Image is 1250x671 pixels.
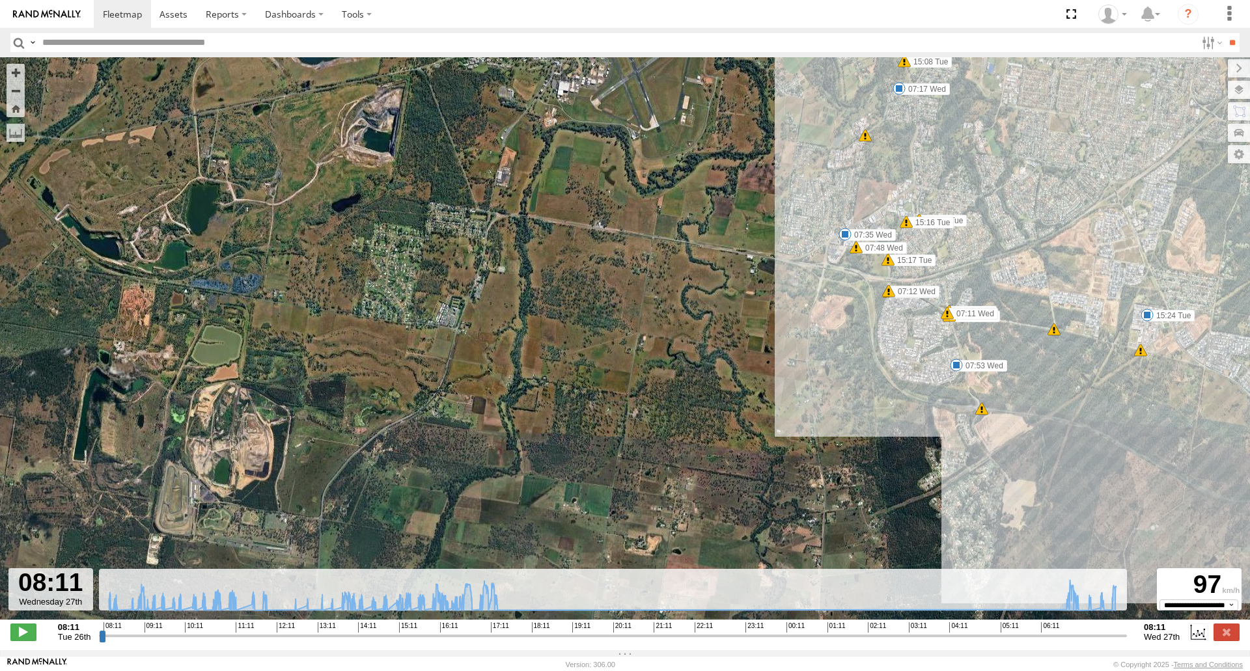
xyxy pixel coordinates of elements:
a: Visit our Website [7,658,67,671]
strong: 08:11 [1144,622,1180,632]
i: ? [1178,4,1199,25]
strong: 08:11 [58,622,91,632]
label: Play/Stop [10,623,36,640]
span: 05:11 [1001,622,1019,633]
span: 20:11 [613,622,632,633]
label: 15:08 Tue [904,56,952,68]
span: 00:11 [786,622,805,633]
label: Map Settings [1228,145,1250,163]
span: 03:11 [909,622,927,633]
label: 15:24 Tue [1147,310,1195,322]
span: 21:11 [654,622,672,633]
span: 02:11 [868,622,886,633]
span: Wed 27th Aug 2025 [1144,632,1180,642]
span: 17:11 [491,622,509,633]
div: Marco DiBenedetto [1094,5,1132,24]
label: Search Query [27,33,38,52]
div: 10 [975,402,988,415]
span: 16:11 [440,622,458,633]
label: 07:48 Wed [856,242,907,254]
span: 04:11 [949,622,967,633]
label: 15:16 Tue [906,217,954,228]
span: 09:11 [145,622,163,633]
div: © Copyright 2025 - [1113,661,1243,668]
button: Zoom in [7,64,25,81]
label: 16:03 Tue [889,286,937,298]
span: Tue 26th Aug 2025 [58,632,91,642]
span: 11:11 [236,622,254,633]
span: 10:11 [185,622,203,633]
label: 07:11 Wed [949,310,1000,322]
span: 19:11 [572,622,590,633]
div: 97 [1159,570,1240,599]
span: 22:11 [695,622,713,633]
label: 15:17 Tue [888,254,936,266]
div: 7 [859,129,872,142]
label: 07:53 Wed [956,360,1007,372]
a: Terms and Conditions [1174,661,1243,668]
label: Search Filter Options [1197,33,1225,52]
span: 12:11 [277,622,295,633]
div: 6 [1048,323,1061,336]
label: 07:35 Wed [845,229,896,241]
button: Zoom out [7,81,25,100]
label: Close [1214,623,1240,640]
label: 07:17 Wed [899,83,950,95]
span: 14:11 [358,622,376,633]
span: 23:11 [745,622,764,633]
label: Measure [7,124,25,142]
div: 6 [1134,344,1147,357]
label: 15:18 Tue [949,306,997,318]
label: 15:16 Tue [919,215,967,226]
label: 07:11 Wed [947,308,998,320]
button: Zoom Home [7,100,25,117]
div: Version: 306.00 [566,661,615,668]
span: 15:11 [399,622,417,633]
span: 13:11 [318,622,336,633]
span: 01:11 [827,622,846,633]
span: 08:11 [104,622,122,633]
img: rand-logo.svg [13,10,81,19]
span: 18:11 [532,622,550,633]
label: 07:12 Wed [889,286,939,297]
span: 06:11 [1041,622,1059,633]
